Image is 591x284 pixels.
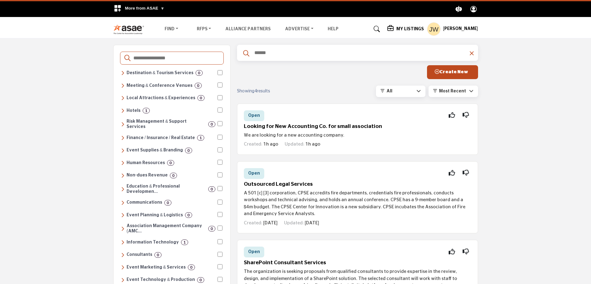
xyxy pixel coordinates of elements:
[125,6,165,11] span: More from ASAE
[127,148,183,153] h6: Customized event materials such as badges, branded merchandise, lanyards, and photography service...
[192,25,216,33] a: RFPs
[285,142,304,146] span: Updated:
[127,160,165,166] h6: Services and solutions for employee management, benefits, recruiting, compliance, and workforce d...
[197,135,204,141] div: 1 Results For Finance / Insurance / Real Estate
[443,26,478,32] h5: [PERSON_NAME]
[263,142,278,146] span: 1h ago
[218,95,222,100] input: Select Local Attractions & Experiences
[218,226,222,231] input: Select Association Management Company (AMC)
[127,265,186,270] h6: Strategic marketing, sponsorship sales, and tradeshow management services to maximize event visib...
[218,186,222,191] input: Select Education & Professional Development
[248,250,260,254] span: Open
[170,173,177,178] div: 0 Results For Non-dues Revenue
[305,142,320,146] span: 1h ago
[170,161,172,165] b: 0
[218,264,222,269] input: Select Event Marketing & Services
[218,83,222,87] input: Select Meeting & Conference Venues
[188,265,195,270] div: 0 Results For Event Marketing & Services
[248,171,260,176] span: Open
[386,89,392,93] span: All
[208,121,215,127] div: 0 Results For Risk Management & Support Services
[244,181,471,188] h5: Outsourced Legal Services
[127,135,195,141] h6: Financial management, accounting, insurance, banking, payroll, and real estate services to help o...
[218,252,222,257] input: Select Consultants
[200,278,202,282] b: 0
[188,148,190,153] b: 0
[133,54,219,62] input: Search Categories
[127,119,206,129] h6: Services for cancellation insurance and transportation solutions.
[127,277,195,282] h6: Technology and production services, including audiovisual solutions, registration software, mobil...
[211,227,213,231] b: 0
[396,26,424,32] h5: My Listings
[195,83,202,88] div: 0 Results For Meeting & Conference Venues
[328,27,339,31] a: Help
[211,122,213,126] b: 0
[208,226,215,231] div: 0 Results For Association Management Company (AMC)
[218,108,222,112] input: Select Hotels
[427,65,478,79] button: Create New
[237,88,309,95] div: Showing results
[110,1,168,17] div: More from ASAE
[200,96,202,100] b: 0
[185,148,192,153] div: 0 Results For Event Supplies & Branding
[154,252,162,258] div: 0 Results For Consultants
[208,186,215,192] div: 0 Results For Education & Professional Development
[244,132,471,139] p: We are looking for a new accounting company.
[145,108,147,113] b: 1
[244,221,262,225] span: Created:
[157,253,159,257] b: 0
[197,83,199,88] b: 0
[127,213,183,218] h6: Event planning, venue selection, and on-site management for meetings, conferences, and tradeshows.
[254,89,257,93] span: 4
[263,221,278,225] span: [DATE]
[160,25,183,33] a: Find
[439,89,466,93] span: Most Recent
[218,70,222,75] input: Select Destination & Tourism Services
[218,160,222,165] input: Select Human Resources
[127,95,195,101] h6: Entertainment, cultural, and recreational destinations that enhance visitor experiences, includin...
[127,252,152,257] h6: Expert guidance across various areas, including technology, marketing, leadership, finance, educa...
[218,212,222,217] input: Select Event Planning & Logistics
[143,108,150,113] div: 1 Results For Hotels
[183,240,186,244] b: 1
[196,70,203,76] div: 0 Results For Destination & Tourism Services
[188,213,190,217] b: 0
[305,221,319,225] span: [DATE]
[218,277,222,282] input: Select Event Technology & Production
[368,24,384,34] a: Search
[244,123,471,130] h5: Looking for New Accounting Co. for small association
[185,212,192,218] div: 0 Results For Event Planning & Logistics
[387,25,424,33] div: My Listings
[218,172,222,177] input: Select Non-dues Revenue
[284,221,304,225] span: Updated:
[281,25,318,33] a: Advertise
[164,200,171,206] div: 0 Results For Communications
[211,187,213,191] b: 0
[218,121,222,126] input: Select Risk Management & Support Services
[244,260,471,266] h5: SharePoint Consultant Services
[200,136,202,140] b: 1
[427,22,441,36] button: Show hide supplier dropdown
[218,200,222,205] input: Select Communications
[167,160,174,166] div: 0 Results For Human Resources
[198,71,200,75] b: 0
[127,70,193,76] h6: Organizations and services that promote travel, tourism, and local attractions, including visitor...
[435,70,468,74] span: Create New
[218,135,222,140] input: Select Finance / Insurance / Real Estate
[244,142,262,146] span: Created:
[181,239,188,245] div: 1 Results For Information Technology
[127,83,192,88] h6: Facilities and spaces designed for business meetings, conferences, and events.
[218,239,222,244] input: Select Information Technology
[190,265,192,269] b: 0
[244,190,471,218] p: A 501 [c] [3] corporation, CPSE accredits fire departments, credentials fire professionals, condu...
[248,113,260,118] span: Open
[167,201,169,205] b: 0
[197,95,205,101] div: 0 Results For Local Attractions & Experiences
[127,173,168,178] h6: Programs like affinity partnerships, sponsorships, and other revenue-generating opportunities tha...
[127,200,162,205] h6: Services for messaging, public relations, video production, webinars, and content management to e...
[197,277,204,283] div: 0 Results For Event Technology & Production
[127,223,206,234] h6: Professional management, strategic guidance, and operational support to help associations streaml...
